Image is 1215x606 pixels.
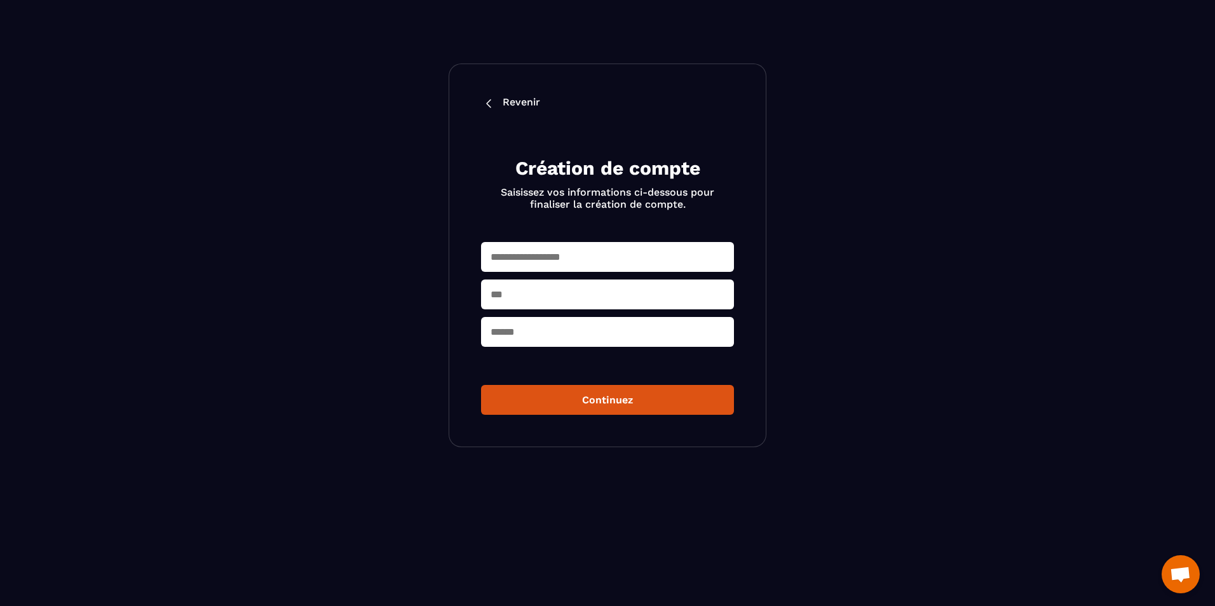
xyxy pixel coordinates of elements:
a: Ouvrir le chat [1162,555,1200,593]
a: Revenir [481,96,734,111]
h2: Création de compte [496,156,719,181]
img: back [481,96,496,111]
p: Saisissez vos informations ci-dessous pour finaliser la création de compte. [496,186,719,210]
button: Continuez [481,385,734,415]
p: Revenir [503,96,540,111]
